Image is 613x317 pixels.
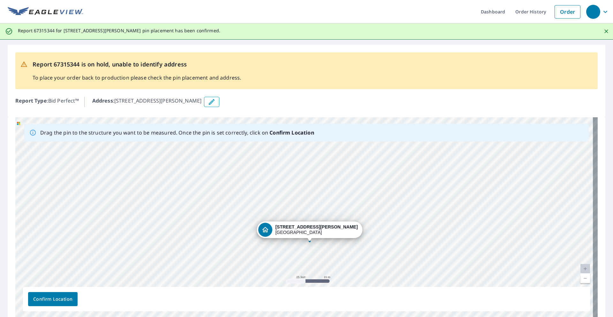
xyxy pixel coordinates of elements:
p: Report 67315344 is on hold, unable to identify address [33,60,241,69]
img: EV Logo [8,7,83,17]
b: Address [92,97,113,104]
p: Report 67315344 for [STREET_ADDRESS][PERSON_NAME] pin placement has been confirmed. [18,28,220,34]
a: Order [555,5,580,19]
button: Close [602,27,610,35]
div: Dropped pin, building 1, Residential property, 2589 Webster St League City, TX 77573 [257,221,362,241]
span: Confirm Location [33,295,72,303]
div: [GEOGRAPHIC_DATA] [275,224,358,235]
strong: [STREET_ADDRESS][PERSON_NAME] [275,224,358,229]
a: Current Level 20, Zoom In Disabled [580,264,590,274]
b: Confirm Location [269,129,314,136]
button: Confirm Location [28,292,78,306]
p: To place your order back to production please check the pin placement and address. [33,74,241,81]
a: Current Level 20, Zoom Out [580,274,590,283]
p: : Bid Perfect™ [15,97,79,107]
b: Report Type [15,97,47,104]
p: : [STREET_ADDRESS][PERSON_NAME] [92,97,202,107]
p: Drag the pin to the structure you want to be measured. Once the pin is set correctly, click on [40,129,314,136]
